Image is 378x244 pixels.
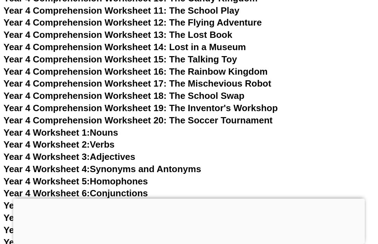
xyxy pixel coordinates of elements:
[3,213,132,223] a: Year 4 Worksheet 8:Pronouns
[3,188,148,199] a: Year 4 Worksheet 6:Conjunctions
[3,201,237,211] a: Year 4 Worksheet 7:Simple and Compound Sentences
[3,225,90,236] span: Year 4 Worksheet 9:
[3,103,278,114] a: Year 4 Comprehension Worksheet 19: The Inventor's Workshop
[3,213,90,223] span: Year 4 Worksheet 8:
[3,164,90,175] span: Year 4 Worksheet 4:
[3,164,201,175] a: Year 4 Worksheet 4:Synonyms and Antonyms
[3,30,232,40] a: Year 4 Comprehension Worksheet 13: The Lost Book
[3,201,90,211] span: Year 4 Worksheet 7:
[254,165,378,244] iframe: Chat Widget
[3,176,90,187] span: Year 4 Worksheet 5:
[3,67,268,77] a: Year 4 Comprehension Worksheet 16: The Rainbow Kingdom
[3,128,118,138] a: Year 4 Worksheet 1:Nouns
[3,152,135,162] a: Year 4 Worksheet 3:Adjectives
[3,91,244,101] a: Year 4 Comprehension Worksheet 18: The School Swap
[3,225,145,236] a: Year 4 Worksheet 9:Prepositions
[3,42,246,53] a: Year 4 Comprehension Worksheet 14: Lost in a Museum
[3,188,90,199] span: Year 4 Worksheet 6:
[13,199,365,242] iframe: Advertisement
[3,140,90,150] span: Year 4 Worksheet 2:
[3,176,148,187] a: Year 4 Worksheet 5:Homophones
[3,79,271,89] a: Year 4 Comprehension Worksheet 17: The Mischevious Robot
[3,140,114,150] a: Year 4 Worksheet 2:Verbs
[3,54,237,65] a: Year 4 Comprehension Worksheet 15: The Talking Toy
[3,6,239,16] a: Year 4 Comprehension Worksheet 11: The School Play
[3,18,262,28] a: Year 4 Comprehension Worksheet 12: The Flying Adventure
[3,128,90,138] span: Year 4 Worksheet 1:
[3,152,90,162] span: Year 4 Worksheet 3:
[3,115,273,126] a: Year 4 Comprehension Worksheet 20: The Soccer Tournament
